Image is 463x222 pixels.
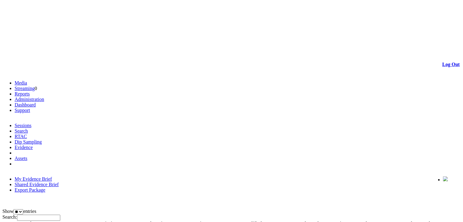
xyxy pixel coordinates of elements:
[442,62,460,67] a: Log Out
[2,214,60,220] label: Search:
[15,86,35,91] a: Streaming
[17,215,60,221] input: Search:
[15,187,45,193] a: Export Package
[15,97,44,102] a: Administration
[13,209,23,214] select: Showentries
[15,139,42,144] a: Dip Sampling
[15,145,33,150] a: Evidence
[2,209,36,214] label: Show entries
[15,123,31,128] a: Sessions
[15,128,28,134] a: Search
[15,176,52,182] a: My Evidence Brief
[375,177,431,181] span: Welcome, Subarthi (Administrator)
[15,182,59,187] a: Shared Evidence Brief
[15,156,27,161] a: Assets
[15,108,30,113] a: Support
[15,80,27,85] a: Media
[15,134,27,139] a: RTAC
[15,102,36,107] a: Dashboard
[443,176,448,181] img: bell24.png
[15,91,30,96] a: Reports
[35,86,37,91] span: 0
